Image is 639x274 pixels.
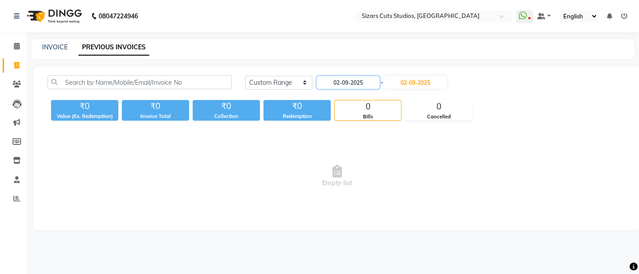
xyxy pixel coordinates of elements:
div: ₹0 [263,100,331,113]
div: ₹0 [193,100,260,113]
span: Empty list [47,131,627,221]
div: ₹0 [122,100,189,113]
div: Cancelled [406,113,472,121]
input: End Date [384,76,447,89]
img: logo [23,4,84,29]
div: Redemption [263,113,331,120]
div: 0 [335,100,401,113]
a: PREVIOUS INVOICES [78,39,149,56]
span: - [380,78,383,87]
input: Start Date [317,76,380,89]
div: 0 [406,100,472,113]
div: Collection [193,113,260,120]
div: Bills [335,113,401,121]
div: ₹0 [51,100,118,113]
div: Invoice Total [122,113,189,120]
input: Search by Name/Mobile/Email/Invoice No [47,75,232,89]
b: 08047224946 [99,4,138,29]
div: Value (Ex. Redemption) [51,113,118,120]
a: INVOICE [42,43,68,51]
